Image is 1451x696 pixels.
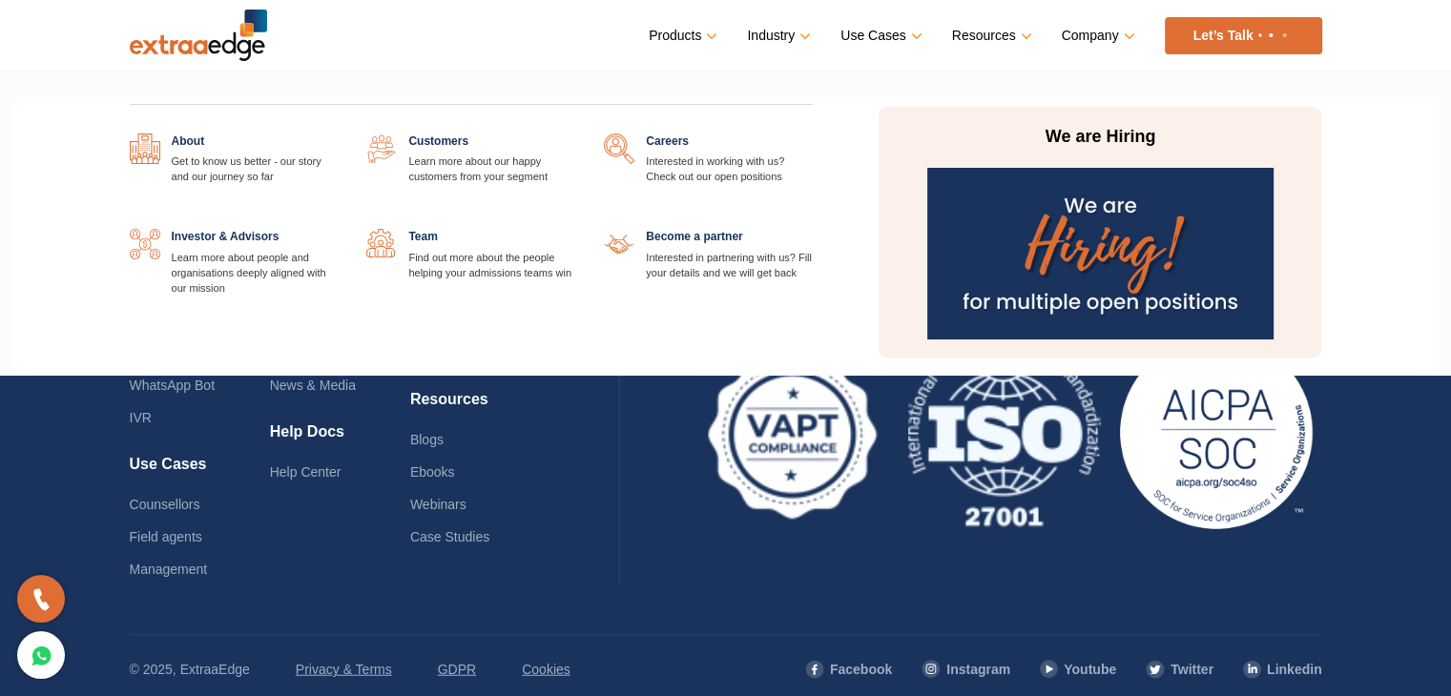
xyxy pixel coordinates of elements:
a: Field agents [130,529,202,544]
h4: Help Docs [270,422,410,456]
a: Instagram [921,653,1010,686]
a: Ebooks [410,464,455,480]
a: IVR [130,410,152,425]
a: Counsellors [130,497,200,512]
p: © 2025, ExtraaEdge [130,653,250,686]
a: Twitter [1145,653,1213,686]
h4: Resources [410,390,550,423]
a: Case Studies [410,529,489,544]
a: Facebook [804,653,892,686]
a: Resources [952,22,1028,50]
a: Use Cases [840,22,918,50]
a: Cookies [522,653,570,686]
a: Management [130,562,208,577]
a: Blogs [410,432,444,447]
a: Youtube [1039,653,1116,686]
p: We are Hiring [921,126,1279,149]
a: Privacy & Terms [296,653,392,686]
a: Products [649,22,714,50]
h4: Use Cases [130,455,270,488]
a: Let’s Talk [1165,17,1322,54]
a: Linkedin [1242,653,1322,686]
a: News & Media [270,378,356,393]
a: Webinars [410,497,466,512]
a: Help Center [270,464,342,480]
a: Industry [747,22,807,50]
a: Company [1062,22,1131,50]
a: GDPR [438,653,476,686]
a: WhatsApp Bot [130,378,216,393]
